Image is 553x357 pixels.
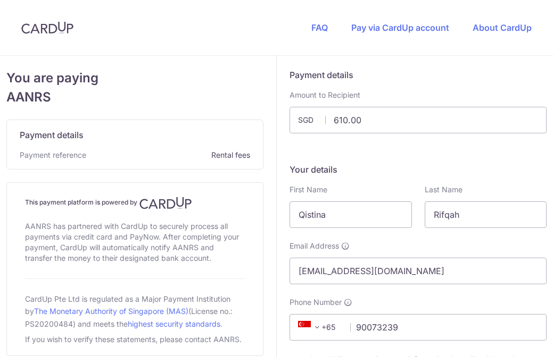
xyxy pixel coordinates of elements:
input: Email address [290,258,547,284]
input: First name [290,201,412,228]
a: About CardUp [473,22,532,33]
span: Payment details [20,129,84,141]
span: Rental fees [90,150,250,160]
span: AANRS [6,88,263,107]
a: Pay via CardUp account [351,22,449,33]
label: Amount to Recipient [290,90,360,100]
a: The Monetary Authority of Singapore (MAS) [34,307,188,316]
span: +65 [295,321,343,334]
img: CardUp [21,21,73,34]
label: First Name [290,184,327,195]
iframe: Opens a widget where you can find more information [484,325,542,352]
span: Payment reference [20,150,86,160]
div: If you wish to verify these statements, please contact AANRS. [25,332,244,347]
h4: This payment platform is powered by [25,197,245,209]
div: CardUp Pte Ltd is regulated as a Major Payment Institution by (License no.: PS20200484) and meets... [25,292,245,332]
h5: Your details [290,163,547,176]
div: AANRS has partnered with CardUp to securely process all payments via credit card and PayNow. Afte... [25,219,245,266]
span: SGD [298,115,326,125]
a: FAQ [311,22,328,33]
span: You are paying [6,69,263,88]
h5: Payment details [290,69,547,81]
input: Payment amount [290,107,547,133]
span: +65 [298,321,324,334]
span: Email Address [290,241,339,251]
input: Last name [425,201,547,228]
span: Phone Number [290,297,342,308]
img: CardUp [139,197,192,209]
a: highest security standards [128,319,220,328]
label: Last Name [425,184,463,195]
